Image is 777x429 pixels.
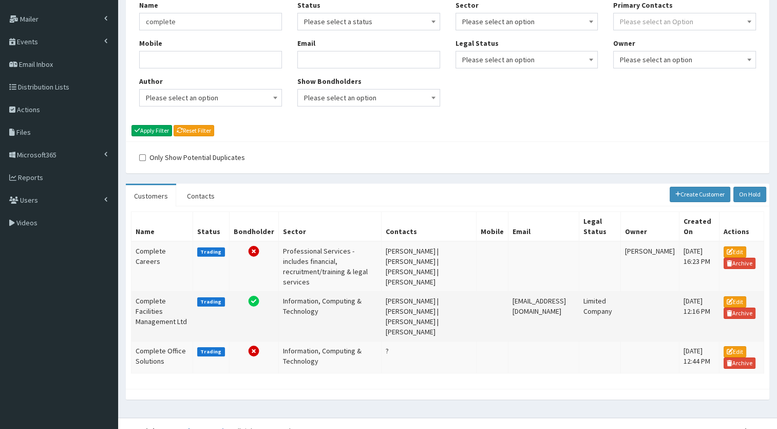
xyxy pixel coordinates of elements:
button: Apply Filter [131,125,172,136]
td: ? [382,341,477,373]
span: Microsoft365 [17,150,56,159]
th: Mobile [476,211,508,241]
span: Please select an option [456,13,598,30]
span: Email Inbox [19,60,53,69]
span: Distribution Lists [18,82,69,92]
a: Edit [724,246,746,258]
a: Archive [724,308,755,319]
td: [EMAIL_ADDRESS][DOMAIN_NAME] [508,291,579,341]
span: Please select an option [613,51,756,68]
span: Please select an option [297,89,440,106]
span: Please select an option [456,51,598,68]
td: [PERSON_NAME] [621,241,679,292]
label: Mobile [139,38,162,48]
label: Trading [197,347,225,356]
label: Author [139,76,163,86]
td: Complete Office Solutions [131,341,193,373]
th: Owner [621,211,679,241]
label: Trading [197,247,225,257]
td: [PERSON_NAME] | [PERSON_NAME] | [PERSON_NAME] | [PERSON_NAME] [382,241,477,292]
th: Created On [679,211,719,241]
td: [DATE] 12:16 PM [679,291,719,341]
span: Please select an option [139,89,282,106]
th: Name [131,211,193,241]
span: Actions [17,105,40,114]
th: Email [508,211,579,241]
span: Reports [18,173,43,182]
th: Status [193,211,230,241]
span: Please select an option [146,91,275,105]
span: Mailer [20,14,39,24]
input: Only Show Potential Duplicates [139,154,146,161]
td: Limited Company [579,291,620,341]
td: Complete Facilities Management Ltd [131,291,193,341]
label: Email [297,38,315,48]
td: [PERSON_NAME] | [PERSON_NAME] | [PERSON_NAME] | [PERSON_NAME] [382,291,477,341]
th: Actions [719,211,764,241]
a: Contacts [179,185,223,207]
label: Show Bondholders [297,76,362,86]
a: Archive [724,357,755,369]
label: Owner [613,38,635,48]
span: Please select an Option [620,17,693,26]
span: Please select a status [304,14,433,29]
th: Contacts [382,211,477,241]
span: Users [20,195,38,205]
span: Please select an option [304,91,433,105]
th: Sector [278,211,382,241]
label: Trading [197,297,225,307]
a: Customers [126,185,176,207]
a: Edit [724,346,746,357]
a: Create Customer [670,187,731,202]
th: Bondholder [229,211,278,241]
td: Professional Services - includes financial, recruitment/training & legal services [278,241,382,292]
a: On Hold [733,187,766,202]
span: Please select a status [297,13,440,30]
th: Legal Status [579,211,620,241]
a: Reset Filter [174,125,214,136]
span: Please select an option [462,52,592,67]
td: [DATE] 12:44 PM [679,341,719,373]
td: [DATE] 16:23 PM [679,241,719,292]
span: Files [16,128,31,137]
a: Archive [724,258,755,269]
label: Legal Status [456,38,499,48]
td: Complete Careers [131,241,193,292]
span: Please select an option [462,14,592,29]
span: Please select an option [620,52,749,67]
span: Videos [16,218,37,227]
a: Edit [724,296,746,308]
span: Events [17,37,38,46]
td: Information, Computing & Technology [278,341,382,373]
td: Information, Computing & Technology [278,291,382,341]
label: Only Show Potential Duplicates [139,152,245,163]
